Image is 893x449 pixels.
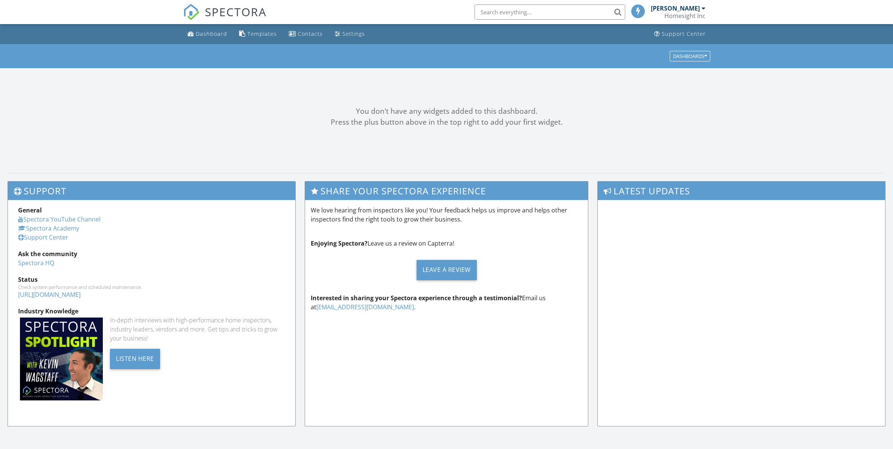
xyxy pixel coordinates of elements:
[18,284,285,290] div: Check system performance and scheduled maintenance.
[311,239,368,247] strong: Enjoying Spectora?
[183,10,267,26] a: SPECTORA
[311,294,522,302] strong: Interested in sharing your Spectora experience through a testimonial?
[651,27,709,41] a: Support Center
[598,182,885,200] h3: Latest Updates
[236,27,280,41] a: Templates
[475,5,625,20] input: Search everything...
[18,249,285,258] div: Ask the community
[185,27,230,41] a: Dashboard
[18,259,54,267] a: Spectora HQ
[673,53,707,59] div: Dashboards
[205,4,267,20] span: SPECTORA
[298,30,323,37] div: Contacts
[417,260,477,280] div: Leave a Review
[18,307,285,316] div: Industry Knowledge
[311,293,582,312] p: Email us at .
[8,182,295,200] h3: Support
[196,30,227,37] div: Dashboard
[316,303,414,311] a: [EMAIL_ADDRESS][DOMAIN_NAME]
[8,117,885,128] div: Press the plus button above in the top right to add your first widget.
[286,27,326,41] a: Contacts
[110,354,160,362] a: Listen Here
[18,215,101,223] a: Spectora YouTube Channel
[18,233,68,241] a: Support Center
[110,349,160,369] div: Listen Here
[18,206,42,214] strong: General
[18,224,79,232] a: Spectora Academy
[183,4,200,20] img: The Best Home Inspection Software - Spectora
[18,275,285,284] div: Status
[18,290,81,299] a: [URL][DOMAIN_NAME]
[305,182,588,200] h3: Share Your Spectora Experience
[311,206,582,224] p: We love hearing from inspectors like you! Your feedback helps us improve and helps other inspecto...
[342,30,365,37] div: Settings
[20,318,103,400] img: Spectoraspolightmain
[247,30,277,37] div: Templates
[332,27,368,41] a: Settings
[662,30,706,37] div: Support Center
[664,12,705,20] div: Homesight Inc
[651,5,700,12] div: [PERSON_NAME]
[670,51,710,61] button: Dashboards
[8,106,885,117] div: You don't have any widgets added to this dashboard.
[311,239,582,248] p: Leave us a review on Capterra!
[110,316,285,343] div: In-depth interviews with high-performance home inspectors, industry leaders, vendors and more. Ge...
[311,254,582,286] a: Leave a Review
